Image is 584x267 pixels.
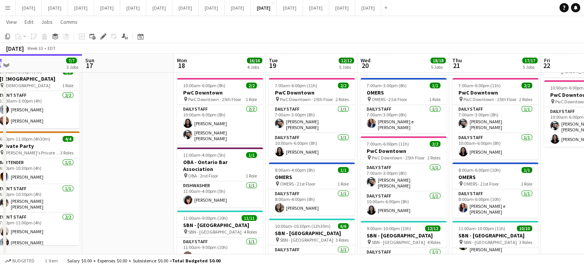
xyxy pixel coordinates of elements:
span: Jobs [41,18,53,25]
span: 9:00am-10:00pm (13h) [367,226,411,231]
span: 4 Roles [427,239,440,245]
span: Sun [85,57,94,64]
span: Wed [361,57,371,64]
span: 7:00am-6:00pm (11h) [367,141,409,147]
span: 2/2 [246,83,257,88]
span: 7:00am-6:00pm (11h) [458,83,501,88]
span: Comms [60,18,78,25]
button: [DATE] [225,0,251,15]
div: 5 Jobs [339,64,354,70]
span: OMERS - 21st Floor [372,96,407,102]
div: 4 Jobs [247,64,262,70]
span: 1 Role [246,173,257,179]
span: 8:00am-4:00pm (8h) [275,167,315,173]
app-card-role: Daily Staff1/111:00am-9:00pm (10h)[PERSON_NAME] [177,237,263,264]
div: 5 Jobs [431,64,445,70]
button: [DATE] [94,0,120,15]
div: 11:00am-4:00pm (5h)1/1OBA - Ontario Bar Association OBA - 2nd Floor1 RoleDishwasher1/111:00am-4:0... [177,148,263,207]
a: View [3,17,20,27]
button: [DATE] [172,0,199,15]
app-card-role: Daily Staff1/18:00am-4:00pm (8h)[PERSON_NAME] [269,189,355,216]
span: 4 Roles [244,229,257,235]
app-card-role: Dishwasher1/111:00am-4:00pm (5h)[PERSON_NAME] [177,181,263,207]
app-card-role: Daily Staff1/17:00am-3:00pm (8h)[PERSON_NAME] [PERSON_NAME] [361,163,447,192]
h3: SBN - [GEOGRAPHIC_DATA] [361,232,447,239]
h3: PwC Downtown [452,89,538,96]
span: 10/10 [517,226,532,231]
span: 17 [84,61,94,70]
h3: OMERS [269,174,355,181]
span: OMERS - 21st Floor [280,181,315,187]
button: [DATE] [16,0,42,15]
a: Edit [22,17,36,27]
span: PwC Downtown - 25th Floor [463,96,516,102]
app-job-card: 8:00am-6:00pm (10h)1/1OMERS OMERS - 21st Floor1 RoleDaily Staff1/18:00am-6:00pm (10h)[PERSON_NAME... [452,163,538,218]
div: 7:00am-6:00pm (11h)2/2PwC Downtown PwC Downtown - 25th Floor2 RolesDaily Staff1/17:00am-3:00pm (8... [269,78,355,159]
span: SBN - [GEOGRAPHIC_DATA] [280,237,333,243]
span: 11/11 [242,215,257,221]
h3: PwC Downtown [361,148,447,154]
span: 18/18 [430,58,446,63]
span: 3 Roles [60,150,73,156]
span: Fri [544,57,550,64]
button: [DATE] [303,0,329,15]
span: 18 [176,61,187,70]
app-card-role: Daily Staff1/110:00am-6:00pm (8h)[PERSON_NAME] [361,192,447,218]
span: Edit [25,18,33,25]
span: 10:00am-6:00pm (8h) [183,83,225,88]
span: 16/16 [247,58,262,63]
span: 11:00am-10:00pm (11h) [458,226,505,231]
span: PwC Downtown - 25th Floor [372,155,425,161]
h3: OMERS [361,89,447,96]
button: [DATE] [146,0,172,15]
h3: OBA - Ontario Bar Association [177,159,263,172]
span: Thu [452,57,462,64]
span: 1/1 [338,167,349,173]
span: 2/2 [521,83,532,88]
span: Tue [269,57,278,64]
span: 1 Role [521,181,532,187]
app-job-card: 7:00am-6:00pm (11h)2/2PwC Downtown PwC Downtown - 25th Floor2 RolesDaily Staff1/17:00am-3:00pm (8... [361,136,447,218]
span: 1 Role [429,96,440,102]
span: 12/12 [339,58,354,63]
app-card-role: Daily Staff1/17:00am-3:00pm (8h)[PERSON_NAME] [PERSON_NAME] [269,105,355,133]
app-job-card: 8:00am-4:00pm (8h)1/1OMERS OMERS - 21st Floor1 RoleDaily Staff1/18:00am-4:00pm (8h)[PERSON_NAME] [269,163,355,216]
span: 1 Role [337,181,349,187]
div: [DATE] [6,45,24,52]
span: 3 Roles [519,239,532,245]
span: Mon [177,57,187,64]
app-job-card: 10:00am-6:00pm (8h)2/2PwC Downtown PwC Downtown - 25th Floor1 RoleDaily Staff2/210:00am-6:00pm (8... [177,78,263,144]
h3: PwC Downtown [269,89,355,96]
a: Comms [57,17,81,27]
span: OMERS - 21st Floor [463,181,499,187]
span: 2/2 [430,141,440,147]
div: 3 Jobs [66,64,78,70]
div: Salary $0.00 + Expenses $0.00 + Subsistence $0.00 = [67,258,220,264]
button: [DATE] [329,0,355,15]
span: 11:00am-4:00pm (5h) [183,152,225,158]
span: 6/6 [338,223,349,229]
button: [DATE] [42,0,68,15]
h3: SBN - [GEOGRAPHIC_DATA] [452,232,538,239]
span: 1/1 [430,83,440,88]
span: PwC Downtown - 25th Floor [188,96,241,102]
span: 2/2 [338,83,349,88]
app-job-card: 7:00am-6:00pm (11h)2/2PwC Downtown PwC Downtown - 25th Floor2 RolesDaily Staff1/17:00am-3:00pm (8... [452,78,538,159]
span: 8:00am-6:00pm (10h) [458,167,501,173]
span: SBN - [GEOGRAPHIC_DATA] [463,239,517,245]
button: [DATE] [251,0,277,15]
span: 19 [268,61,278,70]
span: 20 [359,61,371,70]
button: [DATE] [199,0,225,15]
span: SBN - [GEOGRAPHIC_DATA] [372,239,425,245]
app-card-role: Daily Staff2/210:00am-6:00pm (8h)[PERSON_NAME][PERSON_NAME] [PERSON_NAME] [177,105,263,144]
button: [DATE] [355,0,381,15]
h3: OMERS [452,174,538,181]
span: 3 Roles [336,237,349,243]
app-job-card: 7:00am-3:00pm (8h)1/1OMERS OMERS - 21st Floor1 RoleDaily Staff1/17:00am-3:00pm (8h)[PERSON_NAME] ... [361,78,447,133]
